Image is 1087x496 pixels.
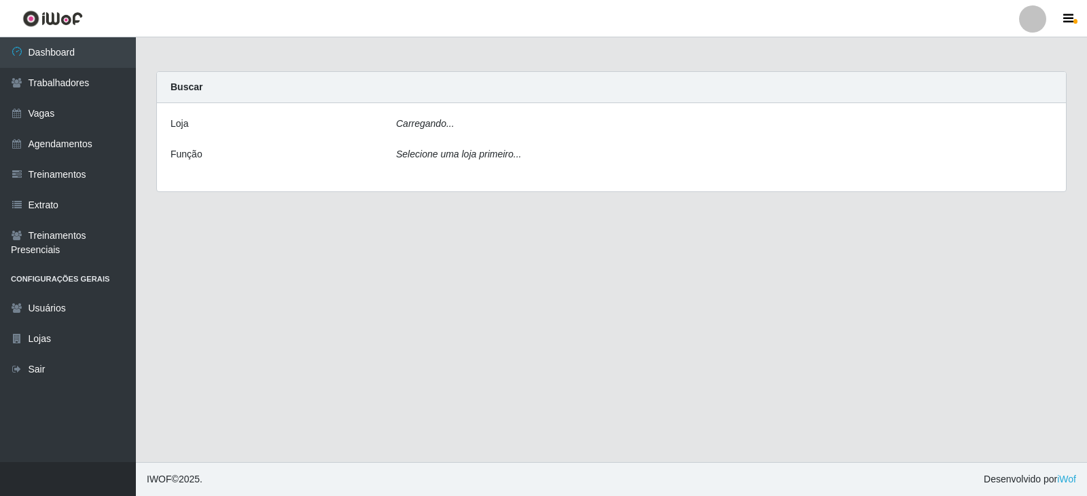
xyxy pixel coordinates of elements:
label: Função [171,147,202,161]
span: Desenvolvido por [984,472,1076,487]
span: © 2025 . [147,472,202,487]
img: CoreUI Logo [22,10,83,27]
i: Selecione uma loja primeiro... [396,149,521,159]
span: IWOF [147,474,172,484]
i: Carregando... [396,118,455,129]
a: iWof [1057,474,1076,484]
label: Loja [171,117,188,131]
strong: Buscar [171,81,202,92]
